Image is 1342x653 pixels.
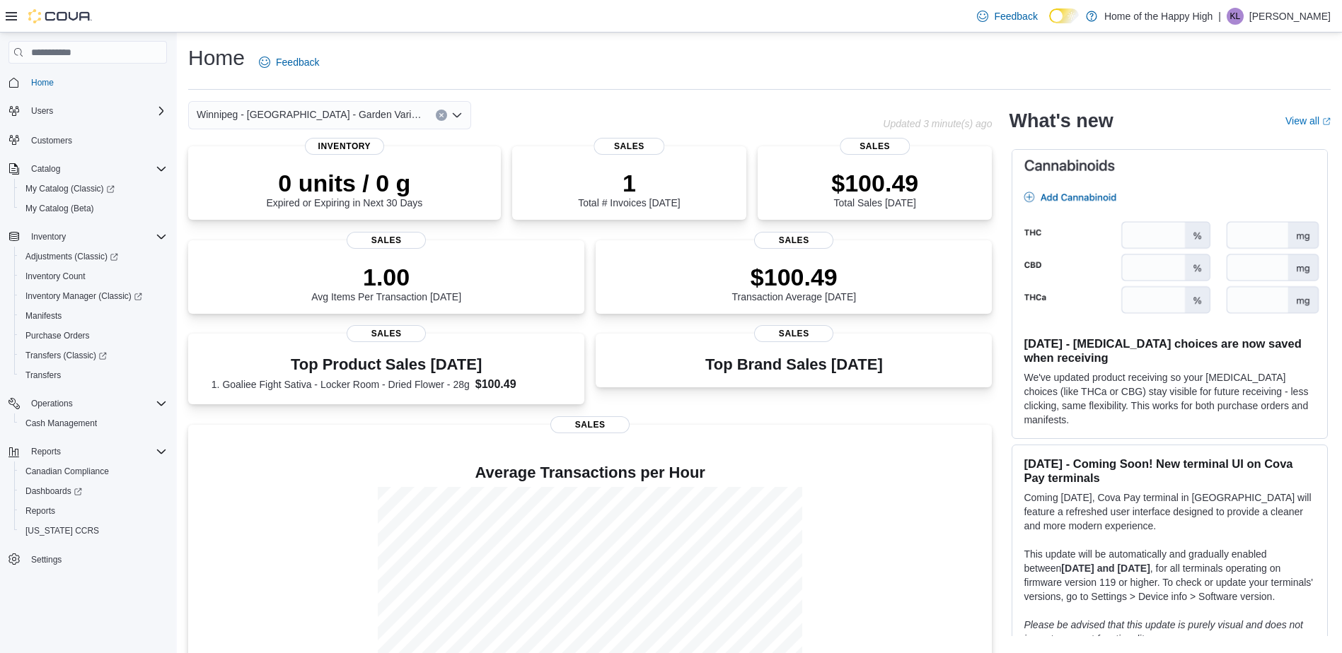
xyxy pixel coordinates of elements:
[3,101,173,121] button: Users
[1218,8,1221,25] p: |
[188,44,245,72] h1: Home
[25,395,79,412] button: Operations
[25,551,167,568] span: Settings
[1009,110,1113,132] h2: What's new
[25,551,67,568] a: Settings
[25,132,78,149] a: Customers
[971,2,1043,30] a: Feedback
[20,288,167,305] span: Inventory Manager (Classic)
[20,522,105,539] a: [US_STATE] CCRS
[550,416,630,433] span: Sales
[25,395,167,412] span: Operations
[14,521,173,541] button: [US_STATE] CCRS
[197,106,422,123] span: Winnipeg - [GEOGRAPHIC_DATA] - Garden Variety
[14,461,173,481] button: Canadian Compliance
[25,228,167,245] span: Inventory
[594,138,664,155] span: Sales
[25,443,66,460] button: Reports
[25,74,59,91] a: Home
[25,505,55,517] span: Reports
[14,286,173,306] a: Inventory Manager (Classic)
[1024,619,1303,645] em: Please be advised that this update is purely visual and does not impact payment functionality.
[3,394,173,413] button: Operations
[20,200,100,217] a: My Catalog (Beta)
[754,325,833,342] span: Sales
[347,325,426,342] span: Sales
[732,263,857,291] p: $100.49
[276,55,319,69] span: Feedback
[25,443,167,460] span: Reports
[31,77,54,88] span: Home
[14,326,173,346] button: Purchase Orders
[14,179,173,199] a: My Catalog (Classic)
[25,350,107,361] span: Transfers (Classic)
[31,446,61,457] span: Reports
[578,169,680,197] p: 1
[1249,8,1331,25] p: [PERSON_NAME]
[831,169,918,208] div: Total Sales [DATE]
[25,418,97,429] span: Cash Management
[1024,336,1316,365] h3: [DATE] - [MEDICAL_DATA] choices are now saved when receiving
[31,163,60,175] span: Catalog
[14,247,173,266] a: Adjustments (Classic)
[199,464,981,481] h4: Average Transactions per Hour
[1285,115,1331,127] a: View allExternal link
[14,266,173,286] button: Inventory Count
[25,271,86,282] span: Inventory Count
[266,169,422,208] div: Expired or Expiring in Next 30 Days
[436,110,447,121] button: Clear input
[1024,490,1316,533] p: Coming [DATE], Cova Pay terminal in [GEOGRAPHIC_DATA] will feature a refreshed user interface des...
[578,169,680,208] div: Total # Invoices [DATE]
[1024,457,1316,485] h3: [DATE] - Coming Soon! New terminal UI on Cova Pay terminals
[451,110,463,121] button: Open list of options
[25,330,90,341] span: Purchase Orders
[1024,547,1316,604] p: This update will be automatically and gradually enabled between , for all terminals operating on ...
[20,268,167,285] span: Inventory Count
[31,231,66,242] span: Inventory
[266,169,422,197] p: 0 units / 0 g
[20,248,167,265] span: Adjustments (Classic)
[25,160,66,177] button: Catalog
[25,251,118,262] span: Adjustments (Classic)
[3,549,173,570] button: Settings
[831,169,918,197] p: $100.49
[31,105,53,117] span: Users
[28,9,92,23] img: Cova
[732,263,857,302] div: Transaction Average [DATE]
[1104,8,1213,25] p: Home of the Happy High
[20,415,103,432] a: Cash Management
[20,502,61,519] a: Reports
[20,268,91,285] a: Inventory Count
[14,501,173,521] button: Reports
[475,376,562,393] dd: $100.49
[1061,563,1150,574] strong: [DATE] and [DATE]
[14,346,173,365] a: Transfers (Classic)
[20,327,96,344] a: Purchase Orders
[20,415,167,432] span: Cash Management
[994,9,1037,23] span: Feedback
[883,118,992,129] p: Updated 3 minute(s) ago
[253,48,325,76] a: Feedback
[1049,8,1079,23] input: Dark Mode
[31,554,62,565] span: Settings
[20,367,167,384] span: Transfers
[1024,370,1316,427] p: We've updated product receiving so your [MEDICAL_DATA] choices (like THCa or CBG) stay visible fo...
[31,398,73,409] span: Operations
[25,525,99,536] span: [US_STATE] CCRS
[20,483,167,500] span: Dashboards
[25,370,61,381] span: Transfers
[20,327,167,344] span: Purchase Orders
[20,307,167,324] span: Manifests
[20,288,148,305] a: Inventory Manager (Classic)
[25,203,94,214] span: My Catalog (Beta)
[14,413,173,433] button: Cash Management
[1322,117,1331,126] svg: External link
[705,356,883,373] h3: Top Brand Sales [DATE]
[212,377,470,392] dt: 1. Goaliee Fight Sativa - Locker Room - Dried Flower - 28g
[20,248,124,265] a: Adjustments (Classic)
[20,367,66,384] a: Transfers
[311,263,461,291] p: 1.00
[25,486,82,497] span: Dashboards
[840,138,910,155] span: Sales
[1227,8,1244,25] div: Kaitlyn Loney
